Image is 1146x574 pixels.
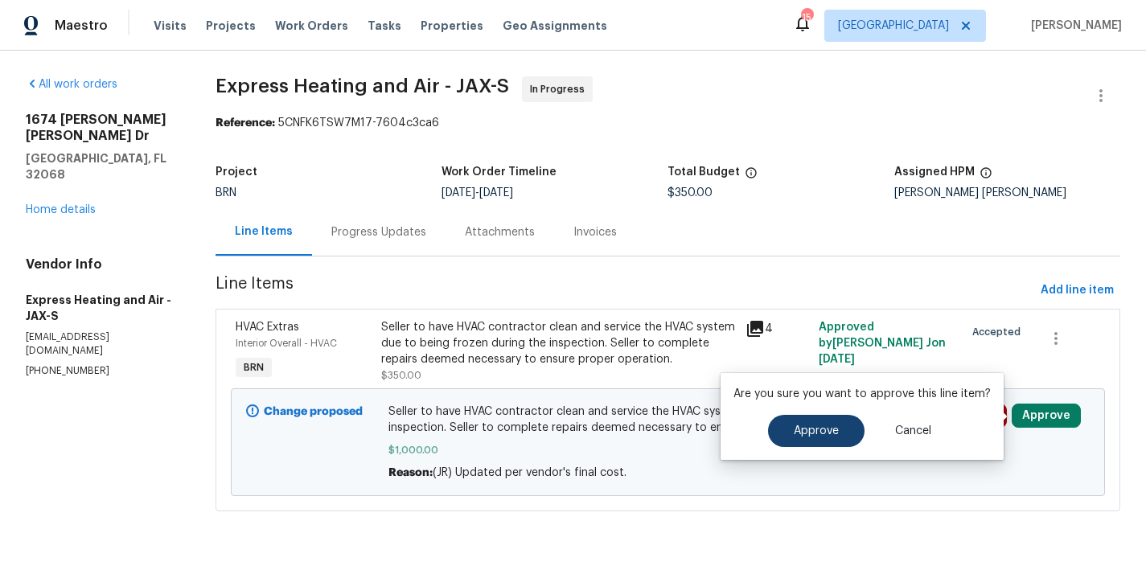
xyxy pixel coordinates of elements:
span: $1,000.00 [388,442,948,458]
b: Change proposed [264,406,363,417]
span: Approve [794,425,839,437]
span: Maestro [55,18,108,34]
span: Express Heating and Air - JAX-S [216,76,509,96]
h4: Vendor Info [26,256,177,273]
span: HVAC Extras [236,322,299,333]
p: [PHONE_NUMBER] [26,364,177,378]
span: Visits [154,18,187,34]
div: Line Items [235,223,293,240]
h5: Total Budget [667,166,740,178]
span: $350.00 [667,187,713,199]
h5: Express Heating and Air - JAX-S [26,292,177,324]
h5: [GEOGRAPHIC_DATA], FL 32068 [26,150,177,182]
span: The hpm assigned to this work order. [980,166,992,187]
span: Cancel [895,425,931,437]
div: Invoices [573,224,617,240]
h5: Work Order Timeline [442,166,557,178]
button: Approve [1012,404,1081,428]
span: The total cost of line items that have been proposed by Opendoor. This sum includes line items th... [745,166,758,187]
a: Home details [26,204,96,215]
span: [DATE] [442,187,475,199]
div: Seller to have HVAC contractor clean and service the HVAC system due to being frozen during the i... [381,319,736,367]
div: 15 [801,10,812,26]
span: BRN [237,359,270,375]
p: [EMAIL_ADDRESS][DOMAIN_NAME] [26,330,177,358]
h5: Assigned HPM [894,166,975,178]
span: Line Items [216,276,1034,305]
span: Approved by [PERSON_NAME] J on [819,322,946,365]
span: [GEOGRAPHIC_DATA] [838,18,949,34]
span: [DATE] [819,354,855,365]
span: Properties [421,18,483,34]
span: Projects [206,18,256,34]
span: Accepted [972,324,1027,340]
span: Work Orders [275,18,348,34]
h2: 1674 [PERSON_NAME] [PERSON_NAME] Dr [26,112,177,144]
button: Approve [768,415,865,447]
span: In Progress [530,81,591,97]
h5: Project [216,166,257,178]
div: 5CNFK6TSW7M17-7604c3ca6 [216,115,1120,131]
span: Tasks [368,20,401,31]
span: Reason: [388,467,433,478]
div: 4 [746,319,809,338]
span: Interior Overall - HVAC [236,338,337,348]
p: Are you sure you want to approve this line item? [733,386,991,402]
span: [PERSON_NAME] [1025,18,1122,34]
span: Geo Assignments [503,18,607,34]
span: BRN [216,187,236,199]
span: Seller to have HVAC contractor clean and service the HVAC system due to being frozen during the i... [388,404,948,436]
a: All work orders [26,79,117,90]
span: $350.00 [381,371,421,380]
button: Cancel [869,415,957,447]
button: Add line item [1034,276,1120,305]
span: [DATE] [479,187,513,199]
span: (JR) Updated per vendor's final cost. [433,467,626,478]
span: - [442,187,513,199]
span: Add line item [1041,281,1114,301]
div: [PERSON_NAME] [PERSON_NAME] [894,187,1120,199]
div: Attachments [465,224,535,240]
b: Reference: [216,117,275,129]
div: Progress Updates [331,224,426,240]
